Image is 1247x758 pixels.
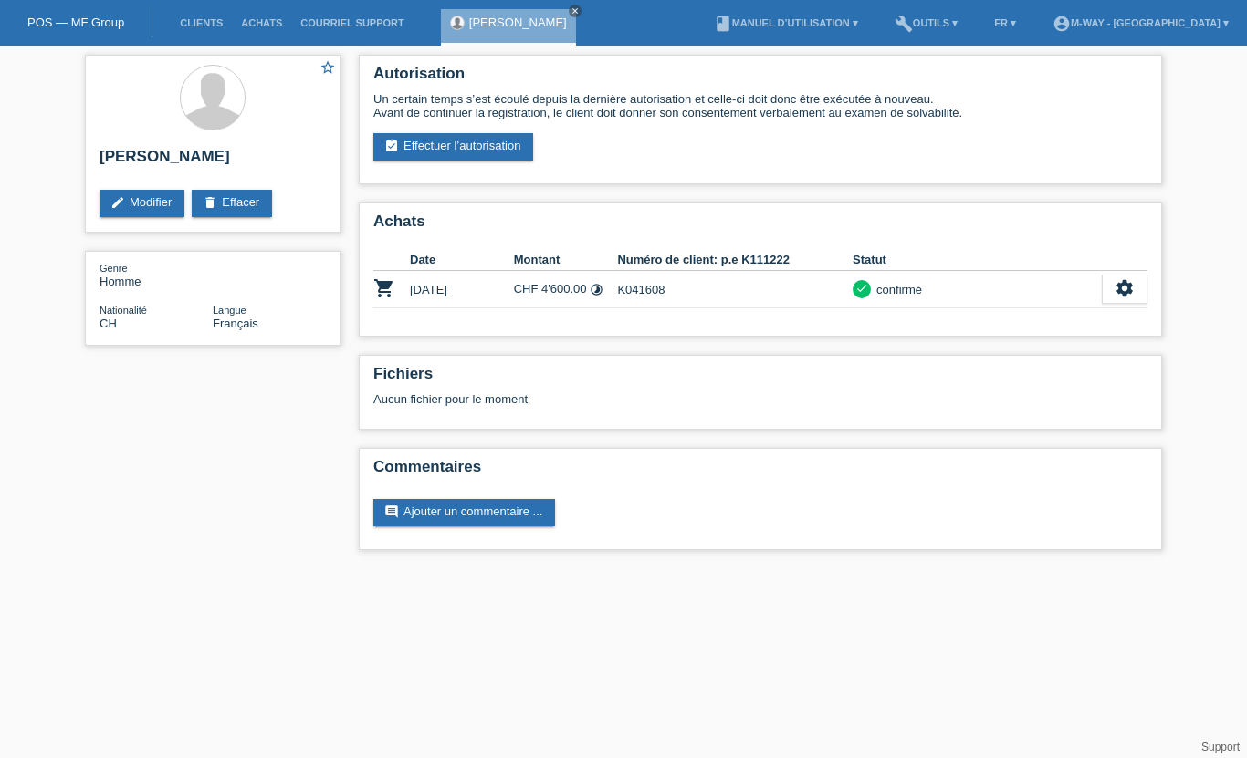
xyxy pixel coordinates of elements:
[590,283,603,296] i: Taux fixes (24 versements)
[27,16,124,29] a: POS — MF Group
[373,458,1147,485] h2: Commentaires
[213,305,246,316] span: Langue
[100,261,213,288] div: Homme
[853,249,1102,271] th: Statut
[373,92,1147,119] div: Un certain temps s’est écoulé depuis la dernière autorisation et celle-ci doit donc être exécutée...
[714,15,732,33] i: book
[100,148,326,175] h2: [PERSON_NAME]
[571,6,580,16] i: close
[373,133,533,161] a: assignment_turned_inEffectuer l’autorisation
[373,65,1147,92] h2: Autorisation
[291,17,413,28] a: Courriel Support
[100,263,128,274] span: Genre
[705,17,867,28] a: bookManuel d’utilisation ▾
[514,271,618,308] td: CHF 4'600.00
[1043,17,1238,28] a: account_circlem-way - [GEOGRAPHIC_DATA] ▾
[100,190,184,217] a: editModifier
[1201,741,1240,753] a: Support
[203,195,217,210] i: delete
[171,17,232,28] a: Clients
[320,59,336,76] i: star_border
[110,195,125,210] i: edit
[617,271,853,308] td: K041608
[871,280,922,299] div: confirmé
[1115,278,1135,298] i: settings
[514,249,618,271] th: Montant
[617,249,853,271] th: Numéro de client: p.e K111222
[469,16,567,29] a: [PERSON_NAME]
[410,249,514,271] th: Date
[985,17,1025,28] a: FR ▾
[373,499,555,526] a: commentAjouter un commentaire ...
[232,17,291,28] a: Achats
[100,317,117,330] span: Suisse
[373,365,1147,392] h2: Fichiers
[373,277,395,299] i: POSP00027998
[895,15,913,33] i: build
[384,139,399,153] i: assignment_turned_in
[855,282,868,295] i: check
[569,5,582,17] a: close
[213,317,258,330] span: Français
[410,271,514,308] td: [DATE]
[885,17,967,28] a: buildOutils ▾
[320,59,336,78] a: star_border
[373,392,931,406] div: Aucun fichier pour le moment
[373,213,1147,240] h2: Achats
[1053,15,1071,33] i: account_circle
[192,190,272,217] a: deleteEffacer
[384,504,399,519] i: comment
[100,305,147,316] span: Nationalité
